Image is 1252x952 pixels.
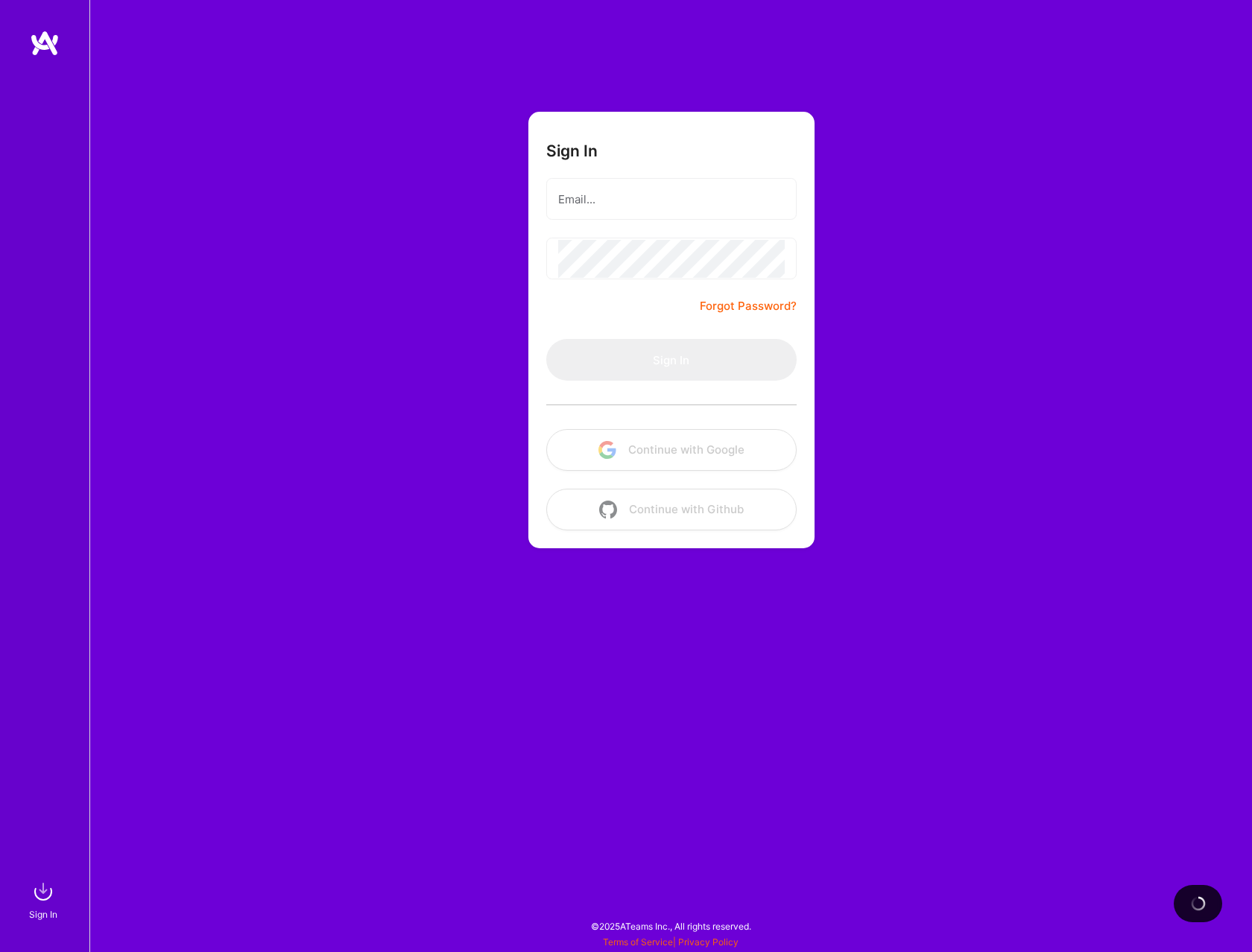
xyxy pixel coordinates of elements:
[546,429,797,471] button: Continue with Google
[678,936,739,948] a: Privacy Policy
[1190,895,1207,912] img: loading
[546,339,797,381] button: Sign In
[29,907,57,922] div: Sign In
[28,877,58,907] img: sign in
[558,180,785,218] input: Email...
[30,30,60,57] img: logo
[599,501,617,518] img: icon
[546,142,598,160] h3: Sign In
[603,936,673,948] a: Terms of Service
[546,489,797,530] button: Continue with Github
[598,441,616,459] img: icon
[31,877,58,922] a: sign inSign In
[700,297,797,315] a: Forgot Password?
[603,936,739,948] span: |
[89,907,1252,945] div: © 2025 ATeams Inc., All rights reserved.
